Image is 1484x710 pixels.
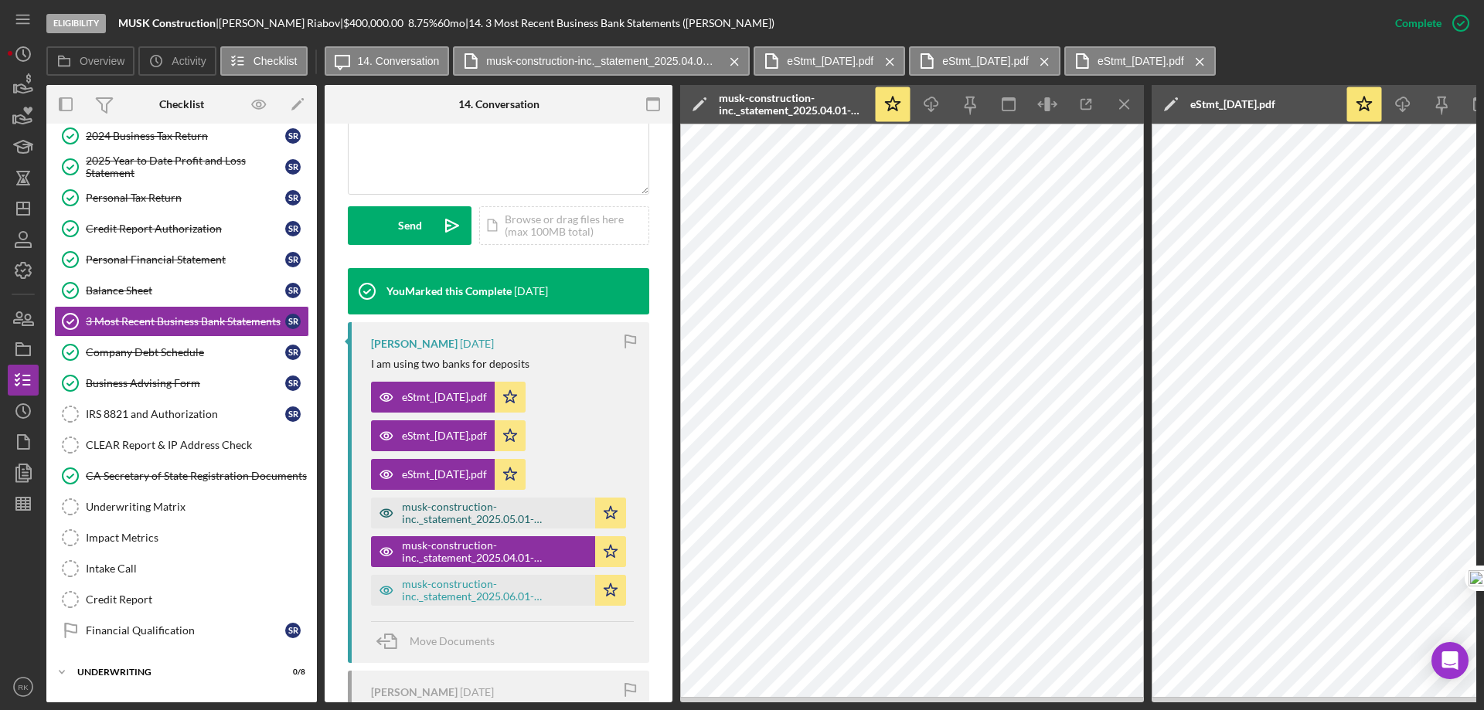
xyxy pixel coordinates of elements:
button: eStmt_[DATE].pdf [371,420,526,451]
div: S R [285,190,301,206]
div: Underwriting [77,668,267,677]
a: 2025 Year to Date Profit and Loss StatementSR [54,151,309,182]
label: Checklist [254,55,298,67]
div: Credit Report Authorization [86,223,285,235]
div: IRS 8821 and Authorization [86,408,285,420]
div: 2024 Business Tax Return [86,130,285,142]
div: Business Advising Form [86,377,285,389]
a: Company Debt ScheduleSR [54,337,309,368]
div: 14. Conversation [458,98,539,110]
div: Eligibility [46,14,106,33]
div: S R [285,345,301,360]
time: 2025-07-11 18:26 [514,285,548,297]
a: Credit Report AuthorizationSR [54,213,309,244]
a: 2024 Business Tax ReturnSR [54,121,309,151]
div: musk-construction-inc._statement_2025.05.01-2025.06.01.pdf [402,501,587,525]
button: musk-construction-inc._statement_2025.06.01-2025.07.01.pdf [371,575,626,606]
label: eStmt_[DATE].pdf [787,55,873,67]
button: Send [348,206,471,245]
div: eStmt_[DATE].pdf [402,430,487,442]
button: Move Documents [371,622,510,661]
div: S R [285,252,301,267]
div: $400,000.00 [343,17,408,29]
a: Business Advising FormSR [54,368,309,399]
button: eStmt_[DATE].pdf [1064,46,1216,76]
a: Balance SheetSR [54,275,309,306]
div: Company Debt Schedule [86,346,285,358]
div: 60 mo [437,17,465,29]
div: Open Intercom Messenger [1431,642,1469,679]
a: CLEAR Report & IP Address Check [54,430,309,460]
button: musk-construction-inc._statement_2025.04.01-2025.05.01.pdf [371,536,626,567]
div: Underwriting Matrix [86,501,308,513]
button: eStmt_[DATE].pdf [371,382,526,413]
div: S R [285,375,301,391]
button: Complete [1380,8,1476,39]
div: S R [285,128,301,144]
label: musk-construction-inc._statement_2025.04.01-2025.05.01.pdf [486,55,718,67]
button: Activity [138,46,216,76]
div: 0 / 8 [277,668,305,677]
button: eStmt_[DATE].pdf [754,46,905,76]
time: 2025-07-11 17:59 [460,686,494,698]
a: Underwriting Matrix [54,491,309,522]
a: IRS 8821 and AuthorizationSR [54,399,309,430]
time: 2025-07-11 18:00 [460,338,494,350]
div: S R [285,159,301,175]
div: 2025 Year to Date Profit and Loss Statement [86,155,285,179]
div: S R [285,221,301,236]
button: musk-construction-inc._statement_2025.05.01-2025.06.01.pdf [371,498,626,528]
div: Intake Call [86,562,308,575]
div: musk-construction-inc._statement_2025.04.01-2025.05.01.pdf [402,539,587,564]
label: eStmt_[DATE].pdf [942,55,1029,67]
div: S R [285,283,301,298]
a: Personal Tax ReturnSR [54,182,309,213]
div: musk-construction-inc._statement_2025.04.01-2025.05.01.pdf [719,92,866,117]
a: 3 Most Recent Business Bank StatementsSR [54,306,309,337]
div: eStmt_[DATE].pdf [1190,98,1275,110]
div: Personal Tax Return [86,192,285,204]
button: musk-construction-inc._statement_2025.04.01-2025.05.01.pdf [453,46,750,76]
a: Credit Report [54,584,309,615]
button: 14. Conversation [325,46,450,76]
text: RK [18,683,29,691]
div: Complete [1395,8,1441,39]
label: Overview [80,55,124,67]
label: eStmt_[DATE].pdf [1098,55,1184,67]
div: Financial Qualification [86,624,285,637]
div: CA Secretary of State Registration Documents [86,470,308,482]
div: [PERSON_NAME] [371,686,458,698]
button: Checklist [220,46,308,76]
div: Impact Metrics [86,532,308,544]
a: Impact Metrics [54,522,309,553]
div: [PERSON_NAME] [371,338,458,350]
div: 3 Most Recent Business Bank Statements [86,315,285,328]
div: I am using two banks for deposits [371,358,529,370]
label: Activity [172,55,206,67]
button: eStmt_[DATE].pdf [371,459,526,490]
div: Balance Sheet [86,284,285,297]
div: eStmt_[DATE].pdf [402,391,487,403]
div: | [118,17,219,29]
b: MUSK Construction [118,16,216,29]
span: Move Documents [410,634,495,647]
a: Financial QualificationSR [54,615,309,646]
a: CA Secretary of State Registration Documents [54,460,309,491]
div: S R [285,314,301,329]
div: Credit Report [86,593,308,606]
a: Personal Financial StatementSR [54,244,309,275]
div: [PERSON_NAME] Riabov | [219,17,343,29]
label: 14. Conversation [358,55,440,67]
div: CLEAR Report & IP Address Check [86,439,308,451]
div: Send [398,206,422,245]
div: musk-construction-inc._statement_2025.06.01-2025.07.01.pdf [402,578,587,603]
div: Checklist [159,98,204,110]
div: | 14. 3 Most Recent Business Bank Statements ([PERSON_NAME]) [465,17,774,29]
button: eStmt_[DATE].pdf [909,46,1060,76]
div: 8.75 % [408,17,437,29]
div: eStmt_[DATE].pdf [402,468,487,481]
div: You Marked this Complete [386,285,512,297]
div: Personal Financial Statement [86,253,285,266]
div: S R [285,406,301,422]
a: Intake Call [54,553,309,584]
